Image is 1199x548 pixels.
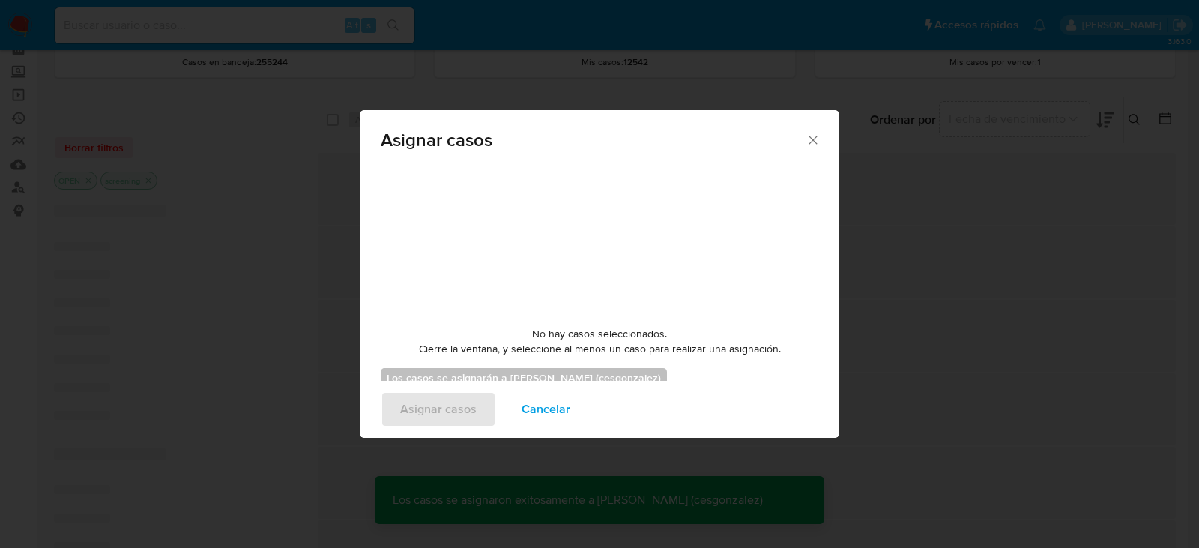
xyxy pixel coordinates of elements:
[806,133,819,146] button: Cerrar ventana
[502,391,590,427] button: Cancelar
[387,370,661,385] b: Los casos se asignarán a [PERSON_NAME] (cesgonzalez)
[522,393,570,426] span: Cancelar
[381,131,806,149] span: Asignar casos
[487,165,712,315] img: yH5BAEAAAAALAAAAAABAAEAAAIBRAA7
[360,110,839,438] div: assign-modal
[532,327,667,342] span: No hay casos seleccionados.
[419,342,781,357] span: Cierre la ventana, y seleccione al menos un caso para realizar una asignación.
